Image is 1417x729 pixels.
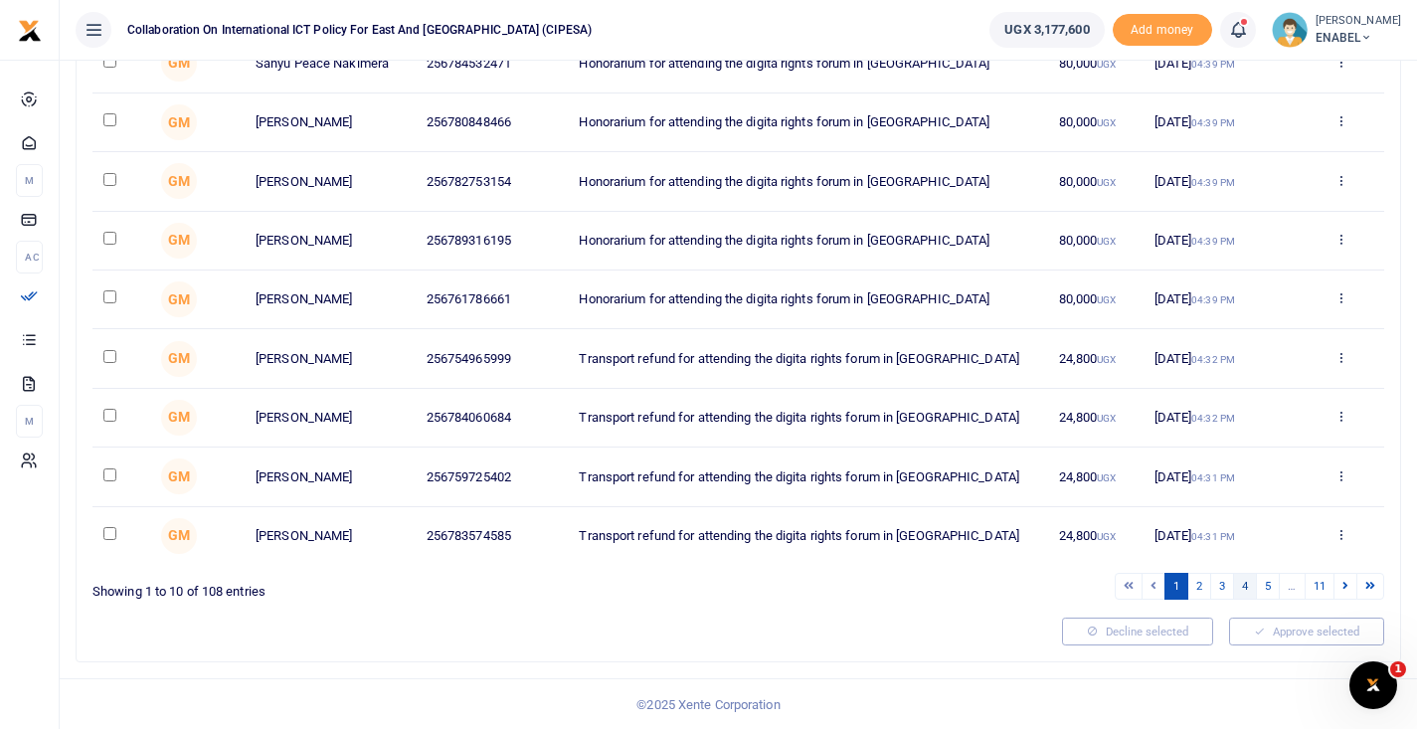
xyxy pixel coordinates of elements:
[416,329,569,388] td: 256754965999
[568,507,1047,565] td: Transport refund for attending the digita rights forum in [GEOGRAPHIC_DATA]
[1191,59,1235,70] small: 04:39 PM
[245,35,416,93] td: Sanyu Peace Nakimera
[245,448,416,506] td: [PERSON_NAME]
[1191,472,1235,483] small: 04:31 PM
[568,152,1047,211] td: Honorarium for attending the digita rights forum in [GEOGRAPHIC_DATA]
[1143,212,1298,271] td: [DATE]
[416,507,569,565] td: 256783574585
[1097,531,1116,542] small: UGX
[568,271,1047,329] td: Honorarium for attending the digita rights forum in [GEOGRAPHIC_DATA]
[16,241,43,273] li: Ac
[1097,413,1116,424] small: UGX
[245,152,416,211] td: [PERSON_NAME]
[1097,472,1116,483] small: UGX
[1097,294,1116,305] small: UGX
[568,389,1047,448] td: Transport refund for attending the digita rights forum in [GEOGRAPHIC_DATA]
[1047,212,1143,271] td: 80,000
[568,35,1047,93] td: Honorarium for attending the digita rights forum in [GEOGRAPHIC_DATA]
[1305,573,1334,600] a: 11
[1143,507,1298,565] td: [DATE]
[1047,389,1143,448] td: 24,800
[245,212,416,271] td: [PERSON_NAME]
[1143,35,1298,93] td: [DATE]
[1390,661,1406,677] span: 1
[1143,448,1298,506] td: [DATE]
[568,212,1047,271] td: Honorarium for attending the digita rights forum in [GEOGRAPHIC_DATA]
[1143,389,1298,448] td: [DATE]
[416,448,569,506] td: 256759725402
[1047,507,1143,565] td: 24,800
[161,458,197,494] span: Gerald Muhanguzi
[416,271,569,329] td: 256761786661
[245,93,416,152] td: [PERSON_NAME]
[1187,573,1211,600] a: 2
[16,405,43,438] li: M
[18,22,42,37] a: logo-small logo-large logo-large
[1191,236,1235,247] small: 04:39 PM
[1143,152,1298,211] td: [DATE]
[568,329,1047,388] td: Transport refund for attending the digita rights forum in [GEOGRAPHIC_DATA]
[416,35,569,93] td: 256784532471
[161,341,197,377] span: Gerald Muhanguzi
[119,21,600,39] span: Collaboration on International ICT Policy For East and [GEOGRAPHIC_DATA] (CIPESA)
[1113,14,1212,47] li: Toup your wallet
[245,507,416,565] td: [PERSON_NAME]
[1233,573,1257,600] a: 4
[1191,117,1235,128] small: 04:39 PM
[1316,29,1401,47] span: ENABEL
[161,281,197,317] span: Gerald Muhanguzi
[416,389,569,448] td: 256784060684
[1272,12,1401,48] a: profile-user [PERSON_NAME] ENABEL
[161,163,197,199] span: Gerald Muhanguzi
[245,389,416,448] td: [PERSON_NAME]
[1191,294,1235,305] small: 04:39 PM
[1097,59,1116,70] small: UGX
[1164,573,1188,600] a: 1
[1143,271,1298,329] td: [DATE]
[416,212,569,271] td: 256789316195
[1004,20,1089,40] span: UGX 3,177,600
[1191,413,1235,424] small: 04:32 PM
[1097,117,1116,128] small: UGX
[568,448,1047,506] td: Transport refund for attending the digita rights forum in [GEOGRAPHIC_DATA]
[1256,573,1280,600] a: 5
[1191,177,1235,188] small: 04:39 PM
[1113,21,1212,36] a: Add money
[161,46,197,82] span: Gerald Muhanguzi
[18,19,42,43] img: logo-small
[92,571,731,602] div: Showing 1 to 10 of 108 entries
[1143,329,1298,388] td: [DATE]
[568,93,1047,152] td: Honorarium for attending the digita rights forum in [GEOGRAPHIC_DATA]
[1047,448,1143,506] td: 24,800
[161,400,197,436] span: Gerald Muhanguzi
[1349,661,1397,709] iframe: Intercom live chat
[1113,14,1212,47] span: Add money
[1047,93,1143,152] td: 80,000
[1272,12,1308,48] img: profile-user
[161,104,197,140] span: Gerald Muhanguzi
[1316,13,1401,30] small: [PERSON_NAME]
[1047,152,1143,211] td: 80,000
[1191,354,1235,365] small: 04:32 PM
[1047,35,1143,93] td: 80,000
[16,164,43,197] li: M
[161,223,197,259] span: Gerald Muhanguzi
[161,518,197,554] span: Gerald Muhanguzi
[1097,354,1116,365] small: UGX
[416,93,569,152] td: 256780848466
[1047,271,1143,329] td: 80,000
[1047,329,1143,388] td: 24,800
[989,12,1104,48] a: UGX 3,177,600
[981,12,1112,48] li: Wallet ballance
[245,329,416,388] td: [PERSON_NAME]
[1210,573,1234,600] a: 3
[1097,177,1116,188] small: UGX
[245,271,416,329] td: [PERSON_NAME]
[1191,531,1235,542] small: 04:31 PM
[1143,93,1298,152] td: [DATE]
[1097,236,1116,247] small: UGX
[416,152,569,211] td: 256782753154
